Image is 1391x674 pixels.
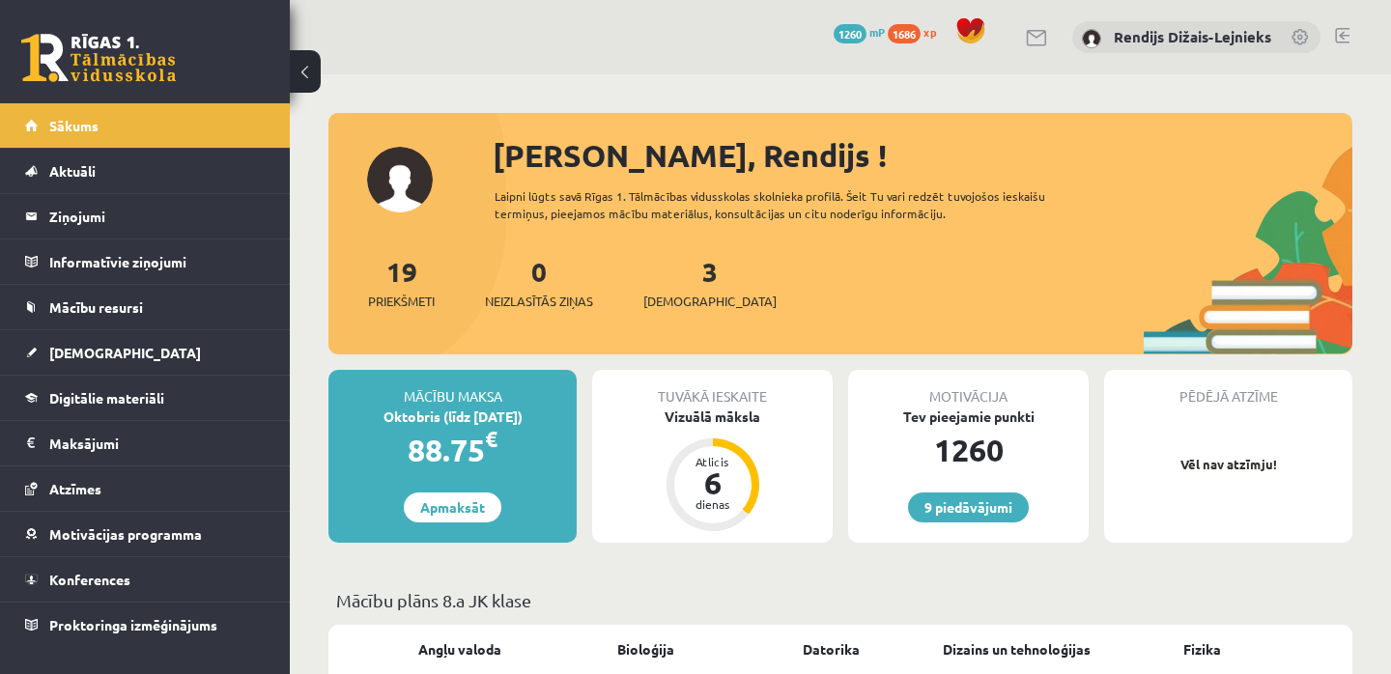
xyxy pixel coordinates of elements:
[21,34,176,82] a: Rīgas 1. Tālmācības vidusskola
[643,254,777,311] a: 3[DEMOGRAPHIC_DATA]
[803,639,860,660] a: Datorika
[49,194,266,239] legend: Ziņojumi
[684,498,742,510] div: dienas
[328,427,577,473] div: 88.75
[888,24,921,43] span: 1686
[49,616,217,633] span: Proktoringa izmēģinājums
[1183,639,1221,660] a: Fizika
[617,639,674,660] a: Bioloģija
[485,425,497,453] span: €
[923,24,936,40] span: xp
[643,292,777,311] span: [DEMOGRAPHIC_DATA]
[368,292,435,311] span: Priekšmeti
[495,187,1109,222] div: Laipni lūgts savā Rīgas 1. Tālmācības vidusskolas skolnieka profilā. Šeit Tu vari redzēt tuvojošo...
[834,24,866,43] span: 1260
[888,24,946,40] a: 1686 xp
[848,427,1089,473] div: 1260
[49,571,130,588] span: Konferences
[25,239,266,284] a: Informatīvie ziņojumi
[404,492,501,522] a: Apmaksāt
[328,370,577,407] div: Mācību maksa
[49,162,96,180] span: Aktuāli
[25,466,266,511] a: Atzīmes
[49,525,202,543] span: Motivācijas programma
[25,376,266,420] a: Digitālie materiāli
[418,639,501,660] a: Angļu valoda
[485,292,593,311] span: Neizlasītās ziņas
[49,344,201,361] span: [DEMOGRAPHIC_DATA]
[848,370,1089,407] div: Motivācija
[684,467,742,498] div: 6
[592,407,833,427] div: Vizuālā māksla
[49,298,143,316] span: Mācību resursi
[328,407,577,427] div: Oktobris (līdz [DATE])
[848,407,1089,427] div: Tev pieejamie punkti
[25,421,266,465] a: Maksājumi
[25,194,266,239] a: Ziņojumi
[25,512,266,556] a: Motivācijas programma
[25,103,266,148] a: Sākums
[592,370,833,407] div: Tuvākā ieskaite
[25,149,266,193] a: Aktuāli
[684,456,742,467] div: Atlicis
[908,492,1029,522] a: 9 piedāvājumi
[49,421,266,465] legend: Maksājumi
[25,285,266,329] a: Mācību resursi
[25,603,266,647] a: Proktoringa izmēģinājums
[834,24,885,40] a: 1260 mP
[485,254,593,311] a: 0Neizlasītās ziņas
[49,239,266,284] legend: Informatīvie ziņojumi
[368,254,435,311] a: 19Priekšmeti
[25,557,266,602] a: Konferences
[25,330,266,375] a: [DEMOGRAPHIC_DATA]
[1114,455,1343,474] p: Vēl nav atzīmju!
[1104,370,1352,407] div: Pēdējā atzīme
[869,24,885,40] span: mP
[592,407,833,534] a: Vizuālā māksla Atlicis 6 dienas
[493,132,1352,179] div: [PERSON_NAME], Rendijs !
[1082,29,1101,48] img: Rendijs Dižais-Lejnieks
[49,117,99,134] span: Sākums
[49,389,164,407] span: Digitālie materiāli
[336,587,1345,613] p: Mācību plāns 8.a JK klase
[49,480,101,497] span: Atzīmes
[1114,27,1271,46] a: Rendijs Dižais-Lejnieks
[943,639,1091,660] a: Dizains un tehnoloģijas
